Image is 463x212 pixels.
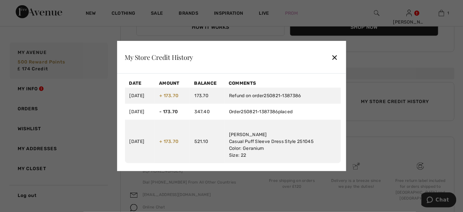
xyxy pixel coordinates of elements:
[125,88,155,104] td: [DATE]
[155,79,190,88] th: Amount
[224,79,341,88] th: Comments
[190,120,224,163] td: 521.10
[125,120,155,163] td: [DATE]
[264,93,301,98] a: 250821-1387386
[159,109,178,115] span: - 173.70
[331,50,338,64] div: ✕
[224,120,341,163] td: [PERSON_NAME] Casual Puff Sleeve Dress Style 251045 Color: Geranium Size: 22
[224,104,341,120] td: Order placed
[125,54,193,61] div: My Store Credit History
[190,104,224,120] td: 347.40
[190,79,224,88] th: Balance
[241,109,278,115] a: 250821-1387386
[159,139,178,144] span: + 173.70
[125,79,155,88] th: Date
[14,5,28,10] span: Chat
[224,88,341,104] td: Refund on order
[159,93,178,98] span: + 173.70
[125,104,155,120] td: [DATE]
[190,88,224,104] td: 173.70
